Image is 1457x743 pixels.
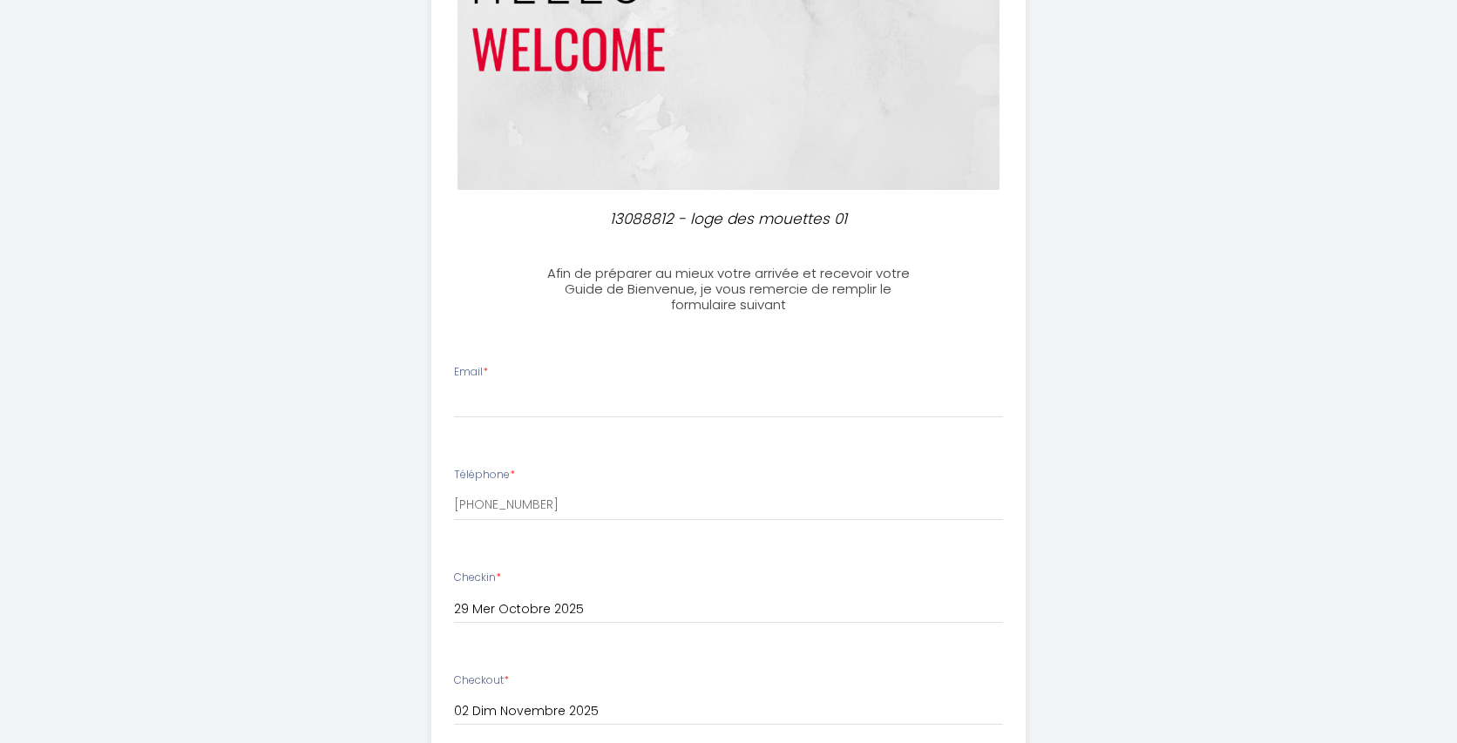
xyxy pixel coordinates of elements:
[454,672,509,689] label: Checkout
[542,207,915,231] p: 13088812 - loge des mouettes 01
[454,364,488,381] label: Email
[534,266,922,313] h3: Afin de préparer au mieux votre arrivée et recevoir votre Guide de Bienvenue, je vous remercie de...
[454,467,515,483] label: Téléphone
[454,570,501,586] label: Checkin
